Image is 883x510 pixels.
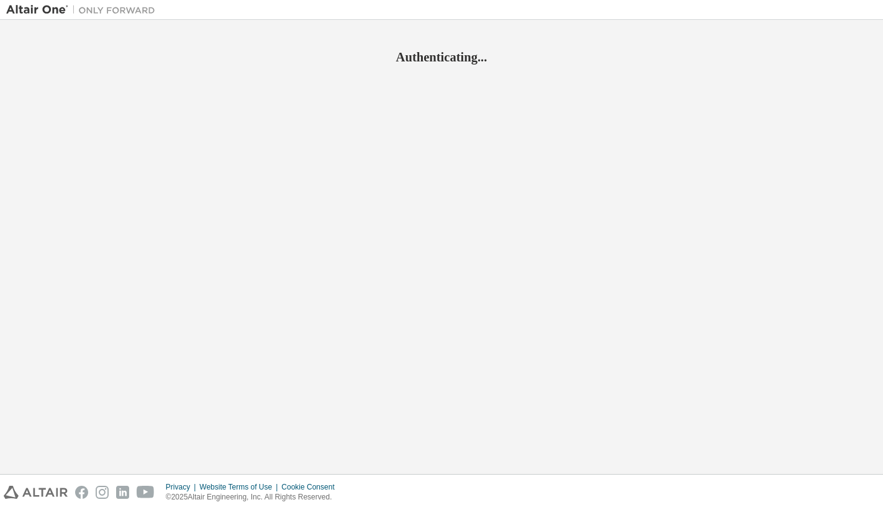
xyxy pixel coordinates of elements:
h2: Authenticating... [6,49,877,65]
img: Altair One [6,4,161,16]
img: instagram.svg [96,486,109,499]
div: Website Terms of Use [199,482,281,492]
img: youtube.svg [137,486,155,499]
img: altair_logo.svg [4,486,68,499]
div: Privacy [166,482,199,492]
img: facebook.svg [75,486,88,499]
p: © 2025 Altair Engineering, Inc. All Rights Reserved. [166,492,342,503]
div: Cookie Consent [281,482,342,492]
img: linkedin.svg [116,486,129,499]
